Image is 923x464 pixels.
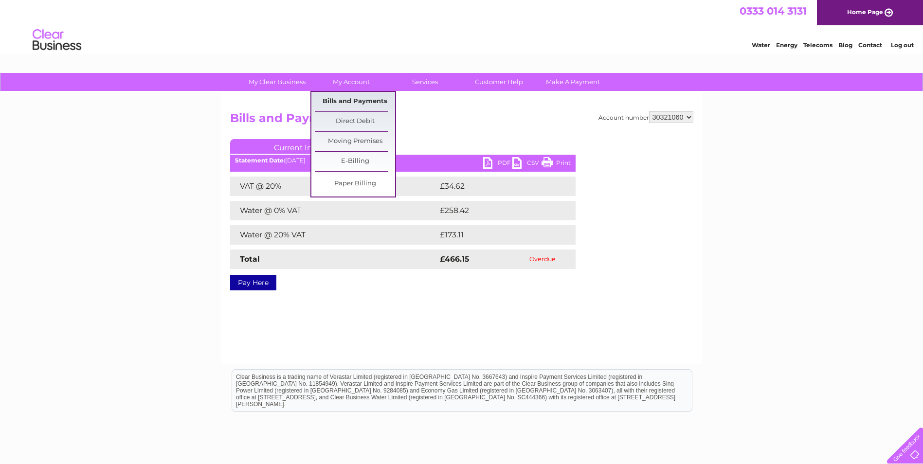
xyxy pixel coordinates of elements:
a: Telecoms [803,41,833,49]
a: E-Billing [315,152,395,171]
a: Log out [891,41,914,49]
h2: Bills and Payments [230,111,693,130]
td: £258.42 [437,201,559,220]
td: £173.11 [437,225,556,245]
a: My Clear Business [237,73,317,91]
td: VAT @ 20% [230,177,437,196]
td: Overdue [509,250,576,269]
a: Current Invoice [230,139,376,154]
a: Water [752,41,770,49]
a: CSV [512,157,542,171]
a: Services [385,73,465,91]
a: Customer Help [459,73,539,91]
a: Contact [858,41,882,49]
div: [DATE] [230,157,576,164]
td: £34.62 [437,177,556,196]
a: 0333 014 3131 [740,5,807,17]
td: Water @ 20% VAT [230,225,437,245]
b: Statement Date: [235,157,285,164]
div: Clear Business is a trading name of Verastar Limited (registered in [GEOGRAPHIC_DATA] No. 3667643... [232,5,692,47]
img: logo.png [32,25,82,55]
a: Moving Premises [315,132,395,151]
td: Water @ 0% VAT [230,201,437,220]
a: Make A Payment [533,73,613,91]
a: Paper Billing [315,174,395,194]
a: PDF [483,157,512,171]
strong: £466.15 [440,254,469,264]
div: Account number [598,111,693,123]
a: Energy [776,41,797,49]
a: Print [542,157,571,171]
strong: Total [240,254,260,264]
a: My Account [311,73,391,91]
a: Direct Debit [315,112,395,131]
a: Blog [838,41,852,49]
a: Pay Here [230,275,276,290]
a: Bills and Payments [315,92,395,111]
